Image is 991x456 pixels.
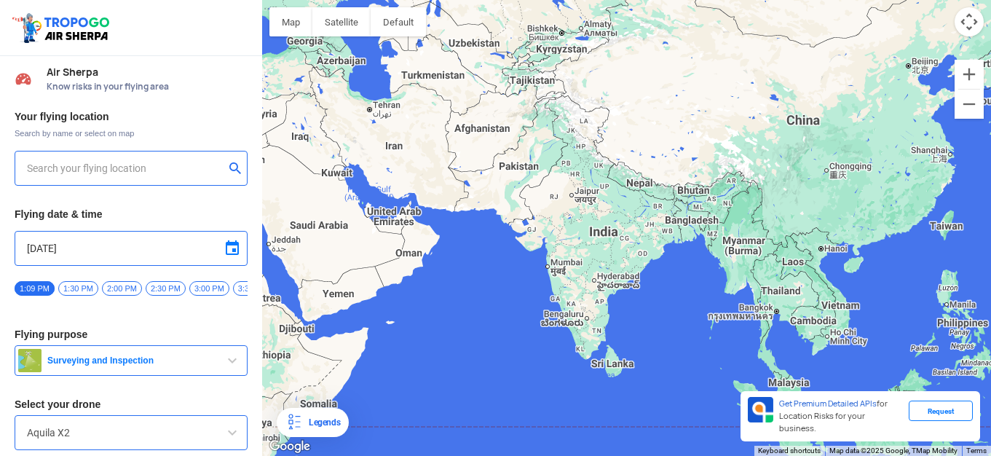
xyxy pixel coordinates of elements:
[779,398,877,409] span: Get Premium Detailed APIs
[27,160,224,177] input: Search your flying location
[189,281,229,296] span: 3:00 PM
[266,437,314,456] a: Open this area in Google Maps (opens a new window)
[285,414,303,431] img: Legends
[758,446,821,456] button: Keyboard shortcuts
[42,355,224,366] span: Surveying and Inspection
[15,281,55,296] span: 1:09 PM
[146,281,186,296] span: 2:30 PM
[266,437,314,456] img: Google
[15,345,248,376] button: Surveying and Inspection
[966,447,987,455] a: Terms
[955,60,984,89] button: Zoom in
[15,111,248,122] h3: Your flying location
[312,7,371,36] button: Show satellite imagery
[909,401,973,421] div: Request
[18,349,42,372] img: survey.png
[15,127,248,139] span: Search by name or select on map
[15,70,32,87] img: Risk Scores
[15,399,248,409] h3: Select your drone
[47,66,248,78] span: Air Sherpa
[102,281,142,296] span: 2:00 PM
[15,329,248,339] h3: Flying purpose
[11,11,114,44] img: ic_tgdronemaps.svg
[27,424,235,441] input: Search by name or Brand
[47,81,248,93] span: Know risks in your flying area
[955,7,984,36] button: Map camera controls
[829,447,958,455] span: Map data ©2025 Google, TMap Mobility
[748,397,773,422] img: Premium APIs
[955,90,984,119] button: Zoom out
[269,7,312,36] button: Show street map
[15,209,248,219] h3: Flying date & time
[233,281,273,296] span: 3:30 PM
[27,240,235,257] input: Select Date
[58,281,98,296] span: 1:30 PM
[303,414,340,431] div: Legends
[773,397,909,436] div: for Location Risks for your business.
